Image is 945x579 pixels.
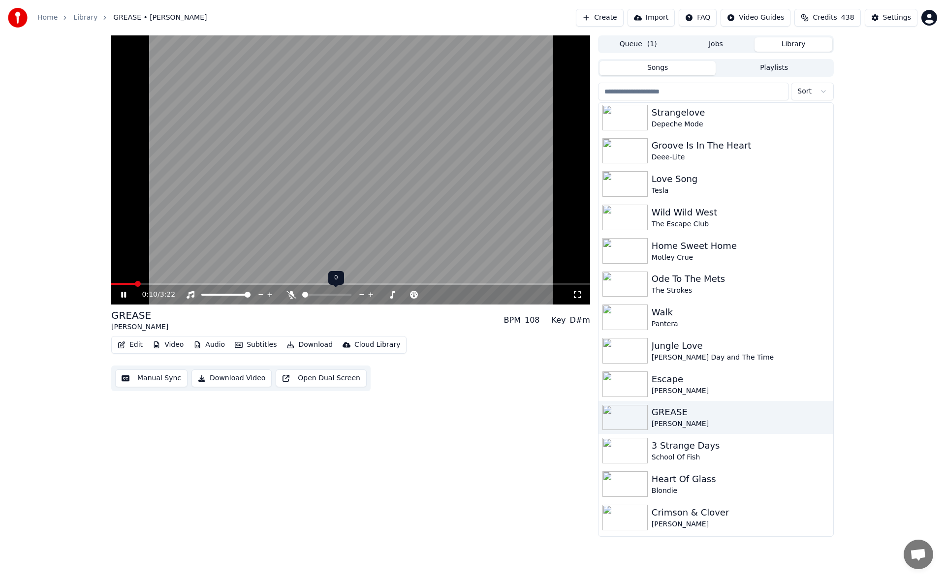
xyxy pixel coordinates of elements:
a: Library [73,13,97,23]
button: Settings [865,9,917,27]
div: Cloud Library [354,340,400,350]
div: Heart Of Glass [652,472,829,486]
div: Walk [652,305,829,319]
div: Love Song [652,172,829,186]
button: Credits438 [794,9,860,27]
nav: breadcrumb [37,13,207,23]
button: Playlists [716,61,832,75]
div: The Escape Club [652,219,829,229]
button: Subtitles [231,338,281,352]
button: Import [628,9,675,27]
img: youka [8,8,28,28]
div: Depeche Mode [652,120,829,129]
div: Blondie [652,486,829,496]
div: Pantera [652,319,829,329]
span: 0:10 [142,290,157,300]
div: / [142,290,166,300]
div: Ode To The Mets [652,272,829,286]
button: Download Video [191,369,272,387]
div: Wild Wild West [652,206,829,219]
a: Home [37,13,58,23]
div: The Strokes [652,286,829,296]
button: Queue [599,37,677,52]
div: Deee-Lite [652,152,829,162]
button: Open Dual Screen [276,369,367,387]
div: [PERSON_NAME] [652,386,829,396]
div: Tesla [652,186,829,196]
span: GREASE • [PERSON_NAME] [113,13,207,23]
div: Key [552,314,566,326]
div: Motley Crue [652,253,829,263]
div: Crimson & Clover [652,506,829,519]
a: Open chat [904,540,933,569]
button: Songs [599,61,716,75]
div: 108 [525,314,540,326]
span: 438 [841,13,854,23]
button: Jobs [677,37,755,52]
button: Library [755,37,832,52]
span: Sort [797,87,812,96]
button: Edit [114,338,147,352]
div: GREASE [652,405,829,419]
div: D#m [570,314,590,326]
button: FAQ [679,9,717,27]
div: Strangelove [652,106,829,120]
div: School Of Fish [652,453,829,462]
div: 3 Strange Days [652,439,829,453]
div: [PERSON_NAME] [111,322,168,332]
div: Home Sweet Home [652,239,829,253]
button: Audio [189,338,229,352]
span: 3:22 [160,290,175,300]
button: Video Guides [721,9,790,27]
button: Create [576,9,624,27]
div: 0 [328,271,344,285]
button: Video [149,338,188,352]
button: Manual Sync [115,369,188,387]
div: [PERSON_NAME] [652,519,829,529]
div: Settings [883,13,911,23]
div: BPM [504,314,521,326]
button: Download [283,338,337,352]
div: Escape [652,372,829,386]
div: [PERSON_NAME] [652,419,829,429]
span: Credits [813,13,837,23]
div: Jungle Love [652,339,829,353]
div: [PERSON_NAME] Day and The Time [652,353,829,363]
span: ( 1 ) [647,39,657,49]
div: Groove Is In The Heart [652,139,829,152]
div: GREASE [111,308,168,322]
